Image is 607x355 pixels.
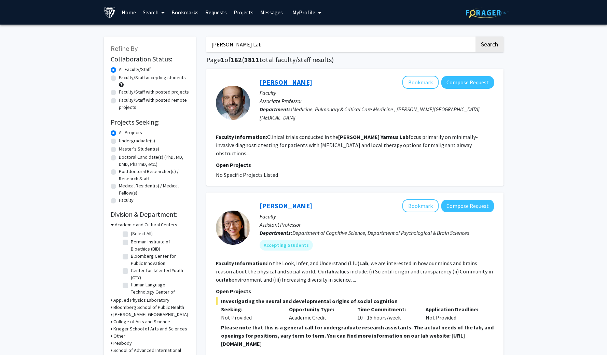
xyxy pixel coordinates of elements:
[115,221,177,228] h3: Academic and Cultural Centers
[119,129,142,136] label: All Projects
[359,260,368,267] b: Lab
[111,55,189,63] h2: Collaboration Status:
[119,137,155,144] label: Undergraduate(s)
[475,37,503,52] button: Search
[260,78,312,86] a: [PERSON_NAME]
[111,118,189,126] h2: Projects Seeking:
[441,76,494,89] button: Compose Request to Lonny Yarmus
[119,97,189,111] label: Faculty/Staff with posted remote projects
[260,97,494,105] p: Associate Professor
[113,304,184,311] h3: Bloomberg School of Public Health
[119,66,151,73] label: All Faculty/Staff
[260,229,292,236] b: Departments:
[119,182,189,197] label: Medical Resident(s) / Medical Fellow(s)
[216,133,267,140] b: Faculty Information:
[224,276,232,283] b: lab
[352,305,420,322] div: 10 - 15 hours/week
[206,37,474,52] input: Search Keywords
[113,311,188,318] h3: [PERSON_NAME][GEOGRAPHIC_DATA]
[131,267,188,281] label: Center for Talented Youth (CTY)
[381,133,399,140] b: Yarmus
[139,0,168,24] a: Search
[441,200,494,212] button: Compose Request to Shari Liu
[119,145,159,153] label: Master's Student(s)
[400,133,409,140] b: Lab
[216,133,478,157] fg-read-more: Clinical trials conducted in the focus primarily on minimally-invasive diagnostic testing for pat...
[260,212,494,221] p: Faculty
[119,154,189,168] label: Doctoral Candidate(s) (PhD, MD, DMD, PharmD, etc.)
[402,76,439,89] button: Add Lonny Yarmus to Bookmarks
[5,324,29,350] iframe: Chat
[327,268,334,275] b: lab
[119,168,189,182] label: Postdoctoral Researcher(s) / Research Staff
[111,44,138,53] span: Refine By
[168,0,202,24] a: Bookmarks
[289,305,347,313] p: Opportunity Type:
[131,238,188,253] label: Berman Institute of Bioethics (BIB)
[216,260,267,267] b: Faculty Information:
[119,197,134,204] label: Faculty
[338,133,380,140] b: [PERSON_NAME]
[292,9,315,16] span: My Profile
[221,55,224,64] span: 1
[426,305,484,313] p: Application Deadline:
[216,297,494,305] span: Investigating the neural and developmental origins of social cognition
[257,0,286,24] a: Messages
[216,171,278,178] span: No Specific Projects Listed
[119,88,189,96] label: Faculty/Staff with posted projects
[221,305,279,313] p: Seeking:
[260,201,312,210] a: [PERSON_NAME]
[284,305,352,322] div: Academic Credit
[104,6,116,18] img: Johns Hopkins University Logo
[131,253,188,267] label: Bloomberg Center for Public Innovation
[260,89,494,97] p: Faculty
[202,0,230,24] a: Requests
[221,324,494,347] strong: Please note that this is a general call for undergraduate research assistants. The actual needs o...
[118,0,139,24] a: Home
[216,260,493,283] fg-read-more: In the Look, Infer, and Understand (LIU) , we are interested in how our minds and brains reason a...
[113,297,169,304] h3: Applied Physics Laboratory
[113,325,187,332] h3: Krieger School of Arts and Sciences
[357,305,415,313] p: Time Commitment:
[221,313,279,322] div: Not Provided
[230,0,257,24] a: Projects
[260,240,313,251] mat-chip: Accepting Students
[260,106,292,113] b: Departments:
[244,55,259,64] span: 1811
[131,281,188,303] label: Human Language Technology Center of Excellence (HLTCOE)
[216,287,494,295] p: Open Projects
[113,340,132,347] h3: Peabody
[206,56,503,64] h1: Page of ( total faculty/staff results)
[119,74,186,81] label: Faculty/Staff accepting students
[111,210,189,218] h2: Division & Department:
[113,318,170,325] h3: College of Arts and Science
[292,229,469,236] span: Department of Cognitive Science, Department of Psychological & Brain Sciences
[402,199,439,212] button: Add Shari Liu to Bookmarks
[216,161,494,169] p: Open Projects
[231,55,242,64] span: 182
[260,106,480,121] span: Medicine, Pulmonary & Critical Care Medicine , [PERSON_NAME][GEOGRAPHIC_DATA][MEDICAL_DATA]
[260,221,494,229] p: Assistant Professor
[113,332,125,340] h3: Other
[420,305,489,322] div: Not Provided
[131,230,153,237] label: (Select All)
[466,8,509,18] img: ForagerOne Logo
